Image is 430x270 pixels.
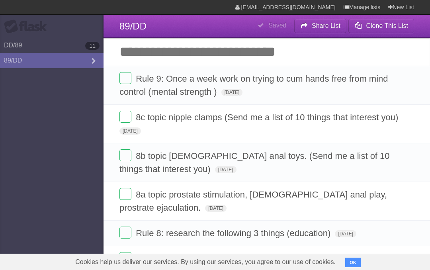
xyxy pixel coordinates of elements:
label: Done [119,188,131,200]
label: Done [119,111,131,123]
span: Rule 8: research the following 3 things (education) [136,228,332,238]
button: OK [345,258,361,267]
span: [DATE] [119,127,141,135]
span: [DATE] [335,230,356,237]
b: 11 [85,42,100,50]
b: Clone This List [366,22,408,29]
label: Done [119,252,131,264]
div: Flask [4,20,52,34]
span: [DATE] [221,89,243,96]
b: Saved [268,22,286,29]
span: [DATE] [215,166,236,173]
button: Share List [294,19,347,33]
span: [DATE] [205,205,227,212]
span: 8c topic nipple clamps (Send me a list of 10 things that interest you) [136,112,400,122]
b: Share List [312,22,340,29]
span: Rule 9: Once a week work on trying to cum hands free from mind control (mental strength ) [119,74,388,97]
label: Done [119,227,131,239]
label: Done [119,72,131,84]
span: Cookies help us deliver our services. By using our services, you agree to our use of cookies. [67,254,344,270]
span: 8a topic prostate stimulation, [DEMOGRAPHIC_DATA] anal play, prostrate ejaculation. [119,190,387,213]
span: 8b topic [DEMOGRAPHIC_DATA] anal toys. (Send me a list of 10 things that interest you) [119,151,390,174]
label: Done [119,149,131,161]
span: 89/DD [119,21,147,31]
button: Clone This List [348,19,414,33]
